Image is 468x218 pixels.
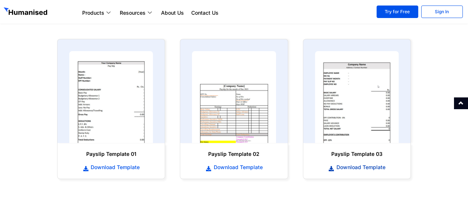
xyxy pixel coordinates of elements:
span: Download Template [212,164,263,171]
a: Resources [116,8,157,17]
a: Download Template [188,163,280,171]
img: GetHumanised Logo [4,7,49,17]
a: About Us [157,8,188,17]
h6: Payslip Template 02 [188,150,280,158]
a: Try for Free [377,6,418,18]
span: Download Template [89,164,140,171]
h6: Payslip Template 01 [65,150,157,158]
a: Products [78,8,116,17]
img: payslip template [315,51,399,143]
a: Download Template [311,163,403,171]
a: Contact Us [188,8,222,17]
h6: Payslip Template 03 [311,150,403,158]
img: payslip template [192,51,276,143]
a: Download Template [65,163,157,171]
span: Download Template [335,164,385,171]
img: payslip template [69,51,153,143]
a: Sign In [421,6,463,18]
